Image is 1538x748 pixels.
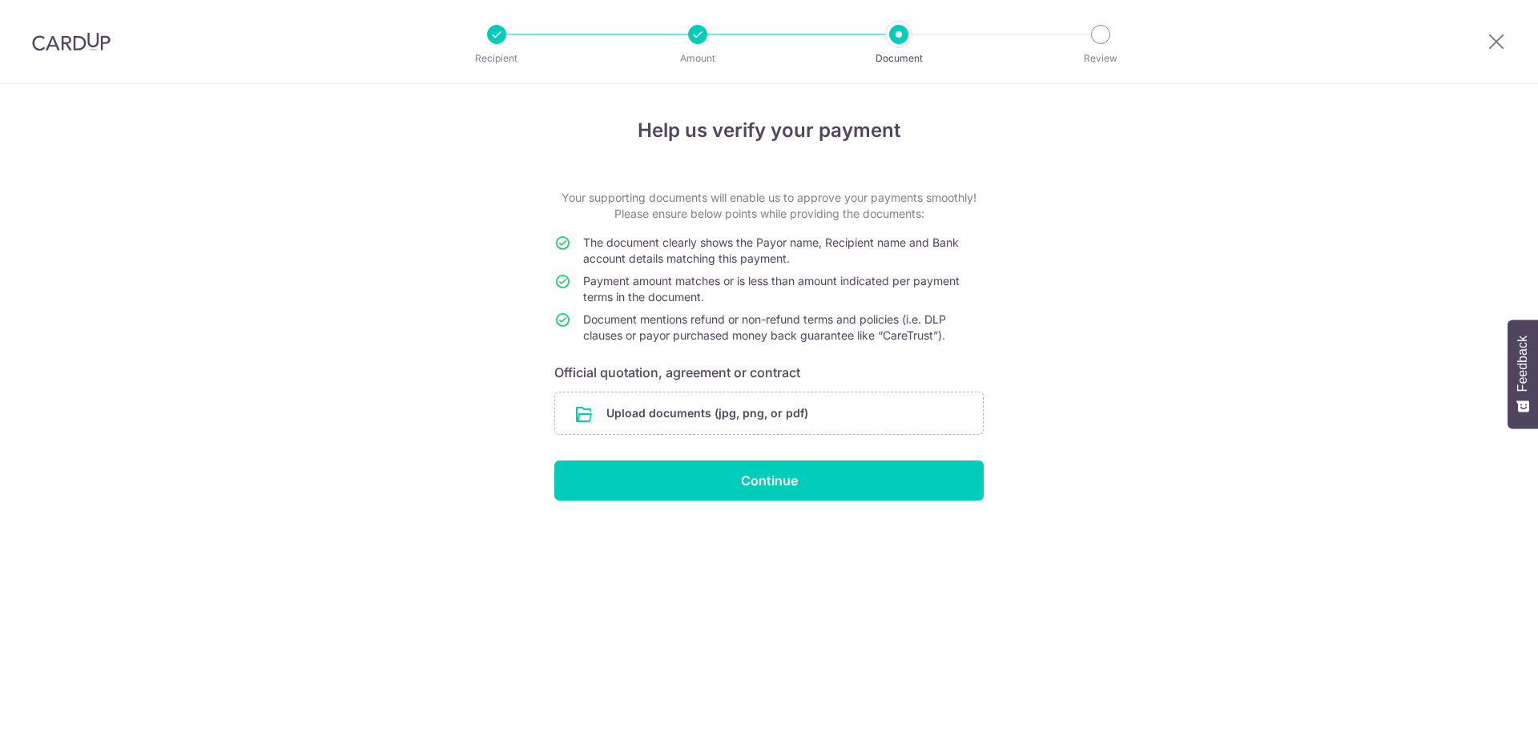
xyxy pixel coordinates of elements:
[1041,50,1160,66] p: Review
[554,116,984,145] h4: Help us verify your payment
[554,392,984,435] div: Upload documents (jpg, png, or pdf)
[638,50,757,66] p: Amount
[583,312,946,342] span: Document mentions refund or non-refund terms and policies (i.e. DLP clauses or payor purchased mo...
[437,50,556,66] p: Recipient
[554,363,984,382] h6: Official quotation, agreement or contract
[32,32,111,51] img: CardUp
[583,235,959,265] span: The document clearly shows the Payor name, Recipient name and Bank account details matching this ...
[554,190,984,222] p: Your supporting documents will enable us to approve your payments smoothly! Please ensure below p...
[1435,700,1522,740] iframe: Opens a widget where you can find more information
[1516,336,1530,392] span: Feedback
[554,460,984,501] input: Continue
[583,274,960,304] span: Payment amount matches or is less than amount indicated per payment terms in the document.
[839,50,958,66] p: Document
[1508,320,1538,428] button: Feedback - Show survey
